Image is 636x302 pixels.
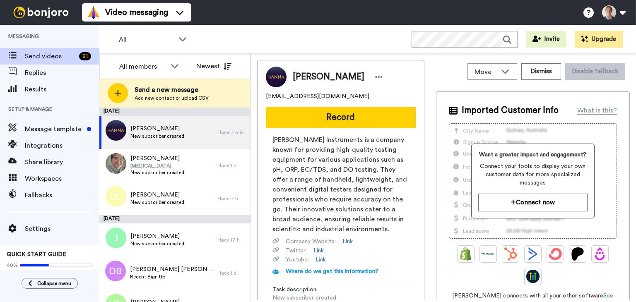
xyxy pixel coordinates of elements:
[135,95,209,101] span: Add new contact or upload CSV
[37,280,71,287] span: Collapse menu
[105,7,168,18] span: Video messaging
[217,270,246,276] div: Hace 1 d
[25,224,99,234] span: Settings
[130,169,184,176] span: New subscriber created
[217,195,246,202] div: Hace 7 h
[99,215,251,223] div: [DATE]
[504,247,517,261] img: Hubspot
[286,247,307,255] span: Twitter :
[526,270,540,283] img: GoHighLevel
[316,256,326,264] a: Link
[272,285,330,294] span: Task description :
[130,232,184,240] span: [PERSON_NAME]
[526,247,540,261] img: ActiveCampaign
[106,186,126,207] img: lc.png
[25,84,99,94] span: Results
[130,154,184,163] span: [PERSON_NAME]
[135,85,209,95] span: Send a new message
[217,237,246,243] div: Hace 17 h
[266,107,416,128] button: Record
[217,162,246,169] div: Hace 1 h
[475,67,497,77] span: Move
[593,247,607,261] img: Drip
[25,174,99,184] span: Workspaces
[342,237,353,246] a: Link
[272,294,351,302] span: New subscriber created
[459,247,472,261] img: Shopify
[25,157,99,167] span: Share library
[7,262,18,268] span: 40%
[106,120,126,141] img: 852e56d7-70f0-4108-bcc5-49ca64695c71.jpg
[130,240,184,247] span: New subscriber created
[130,265,213,273] span: [PERSON_NAME] [PERSON_NAME]
[130,125,184,133] span: [PERSON_NAME]
[25,51,76,61] span: Send videos
[25,190,99,200] span: Fallbacks
[119,35,174,45] span: All
[217,129,246,136] div: Hace 7 min
[575,31,623,48] button: Upgrade
[79,52,91,60] div: 21
[7,252,66,257] span: QUICK START GUIDE
[577,105,617,115] div: What is this?
[482,247,495,261] img: Ontraport
[130,163,184,169] span: [MEDICAL_DATA]
[130,133,184,139] span: New subscriber created
[286,256,309,264] span: Youtube :
[521,63,561,80] button: Dismiss
[25,68,99,78] span: Replies
[266,92,369,101] span: [EMAIL_ADDRESS][DOMAIN_NAME]
[526,31,566,48] button: Invite
[99,108,251,116] div: [DATE]
[313,247,324,255] a: Link
[25,141,99,151] span: Integrations
[87,6,100,19] img: vm-color.svg
[272,135,409,234] span: [PERSON_NAME] Instruments is a company known for providing high-quality testing equipment for var...
[119,62,166,72] div: All members
[462,104,559,117] span: Imported Customer Info
[130,199,184,206] span: New subscriber created
[565,63,625,80] button: Disable fallback
[130,191,184,199] span: [PERSON_NAME]
[106,228,126,248] img: j.png
[293,71,364,83] span: [PERSON_NAME]
[478,194,588,211] button: Connect now
[286,268,378,274] span: Where do we get this information?
[286,237,336,246] span: Company Website :
[266,67,287,87] img: Image of Hanna
[10,7,72,18] img: bj-logo-header-white.svg
[25,124,84,134] span: Message template
[105,261,126,281] img: db.png
[478,162,588,187] span: Connect your tools to display your own customer data for more specialized messages
[571,247,584,261] img: Patreon
[190,58,238,74] button: Newest
[22,278,78,289] button: Collapse menu
[549,247,562,261] img: ConvertKit
[106,153,126,174] img: e20f8f31-57ee-4be1-9d92-33f2b03dba5b.jpg
[478,151,588,159] span: Want a greater impact and engagement?
[130,273,213,280] span: Recent Sign Up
